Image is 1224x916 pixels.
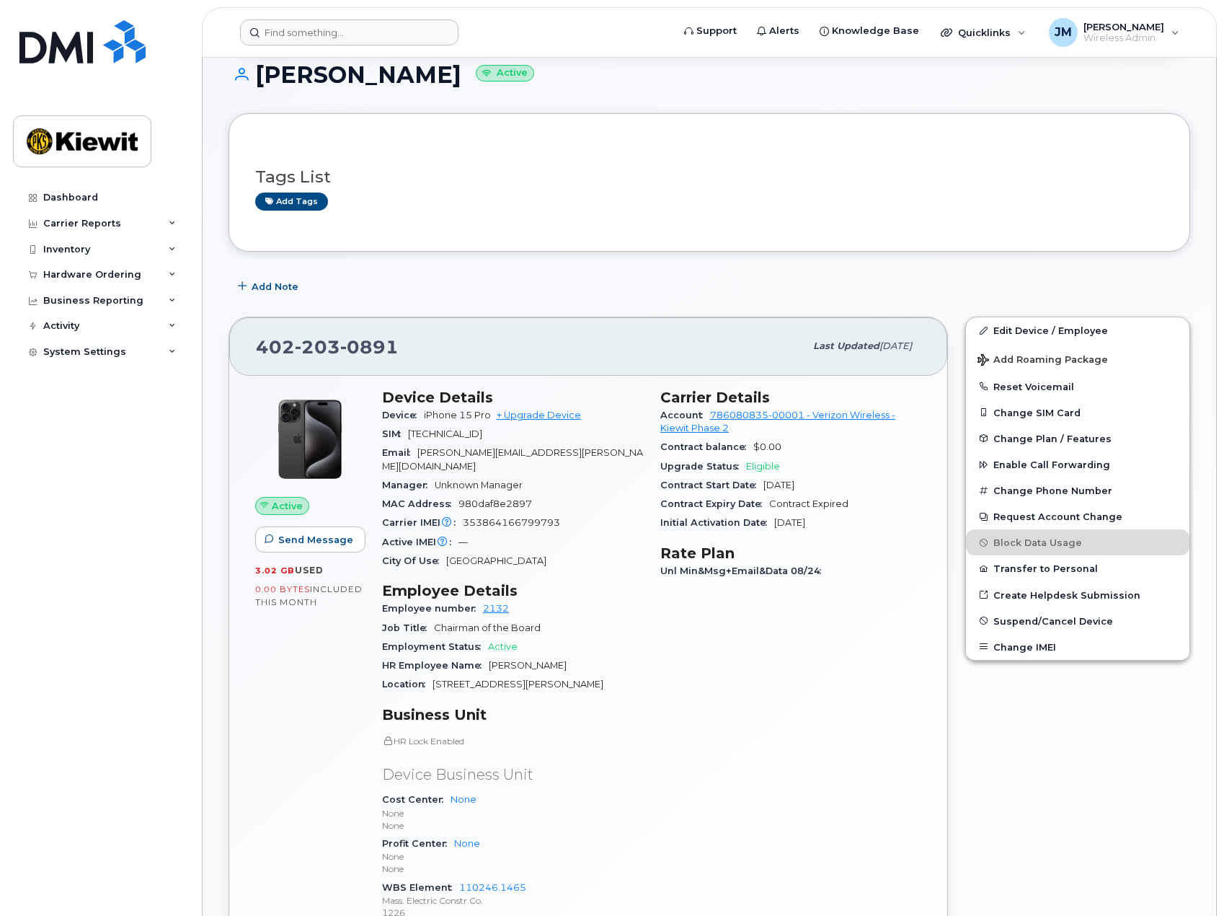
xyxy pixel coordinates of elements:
span: City Of Use [382,555,446,566]
span: 980daf8e2897 [458,498,532,509]
span: [PERSON_NAME] [1083,21,1164,32]
span: — [458,537,468,547]
span: Contract Expired [769,498,848,509]
span: [GEOGRAPHIC_DATA] [446,555,546,566]
span: 402 [256,336,399,358]
button: Reset Voicemail [966,374,1189,400]
span: Email [382,447,417,458]
span: iPhone 15 Pro [424,410,491,420]
span: Unknown Manager [435,480,523,490]
p: None [382,850,643,863]
span: Profit Center [382,838,454,849]
span: Quicklinks [958,27,1011,38]
iframe: Messenger Launcher [1161,853,1213,905]
a: + Upgrade Device [497,410,581,420]
div: Jason Muhle [1039,18,1189,47]
a: 786080835-00001 - Verizon Wireless - Kiewit Phase 2 [660,410,895,433]
button: Enable Call Forwarding [966,452,1189,477]
button: Add Roaming Package [966,344,1189,374]
span: Chairman of the Board [434,622,541,633]
span: [TECHNICAL_ID] [408,428,482,439]
p: None [382,819,643,832]
span: Employment Status [382,641,488,652]
span: [PERSON_NAME][EMAIL_ADDRESS][PERSON_NAME][DOMAIN_NAME] [382,447,643,471]
a: 2132 [483,603,509,614]
span: JM [1055,24,1072,41]
span: Location [382,679,433,690]
span: SIM [382,428,408,439]
span: $0.00 [753,441,781,452]
span: MAC Address [382,498,458,509]
span: 353864166799793 [463,517,560,528]
span: [DATE] [879,340,912,351]
span: WBS Element [382,882,459,893]
span: 3.02 GB [255,565,295,576]
span: included this month [255,583,363,607]
a: 110246.1465 [459,882,526,893]
h3: Rate Plan [660,545,921,562]
h3: Tags List [255,168,1163,186]
span: Add Roaming Package [977,354,1108,368]
div: Quicklinks [931,18,1036,47]
span: Enable Call Forwarding [993,459,1110,470]
span: 0.00 Bytes [255,584,310,594]
input: Find something... [240,19,458,45]
span: used [295,565,324,576]
span: Initial Activation Date [660,517,774,528]
span: [DATE] [774,517,805,528]
span: Active [488,641,518,652]
span: [PERSON_NAME] [489,660,567,671]
span: [DATE] [763,480,794,490]
p: Mass. Electric Constr Co. [382,894,643,907]
span: Manager [382,480,435,490]
button: Request Account Change [966,503,1189,529]
span: Knowledge Base [832,24,919,38]
h3: Business Unit [382,706,643,723]
button: Change Plan / Features [966,426,1189,452]
span: 0891 [340,336,399,358]
button: Suspend/Cancel Device [966,608,1189,634]
span: Alerts [769,24,799,38]
a: Support [674,17,747,45]
button: Change SIM Card [966,400,1189,426]
a: Edit Device / Employee [966,317,1189,343]
span: Last updated [813,340,879,351]
span: HR Employee Name [382,660,489,671]
span: 203 [295,336,340,358]
span: Contract Start Date [660,480,763,490]
h1: [PERSON_NAME] [229,62,1190,87]
p: None [382,807,643,819]
span: Active IMEI [382,537,458,547]
h3: Carrier Details [660,389,921,406]
span: Account [660,410,710,420]
p: None [382,863,643,875]
small: Active [476,65,534,82]
a: None [454,838,480,849]
a: Create Helpdesk Submission [966,582,1189,608]
a: Knowledge Base [810,17,929,45]
span: Active [272,499,303,513]
span: Change Plan / Features [993,433,1112,444]
p: Device Business Unit [382,765,643,785]
a: None [451,794,476,805]
span: Employee number [382,603,483,614]
a: Add tags [255,193,328,211]
span: Unl Min&Msg+Email&Data 08/24 [660,565,828,576]
span: Cost Center [382,794,451,805]
span: Carrier IMEI [382,517,463,528]
span: Contract balance [660,441,753,452]
p: HR Lock Enabled [382,735,643,747]
button: Send Message [255,527,365,552]
button: Change Phone Number [966,477,1189,503]
span: Wireless Admin [1083,32,1164,44]
span: Support [696,24,737,38]
span: Add Note [252,280,298,294]
a: Alerts [747,17,810,45]
span: Suspend/Cancel Device [993,615,1113,626]
button: Add Note [229,273,311,299]
span: Send Message [278,533,353,547]
button: Transfer to Personal [966,555,1189,581]
span: [STREET_ADDRESS][PERSON_NAME] [433,679,603,690]
img: iPhone_15_Pro_Black.png [267,396,353,483]
span: Job Title [382,622,434,633]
